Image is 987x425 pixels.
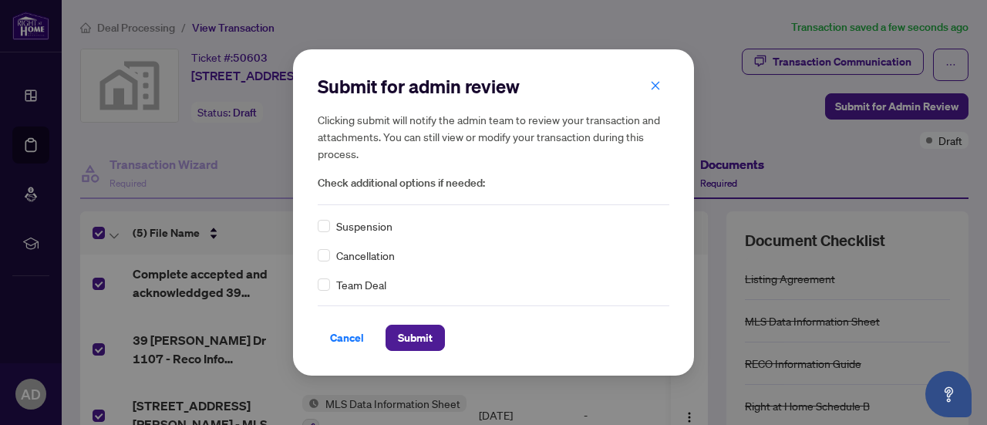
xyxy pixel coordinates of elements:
[336,218,392,234] span: Suspension
[336,276,386,293] span: Team Deal
[318,174,669,192] span: Check additional options if needed:
[336,247,395,264] span: Cancellation
[318,111,669,162] h5: Clicking submit will notify the admin team to review your transaction and attachments. You can st...
[925,371,972,417] button: Open asap
[330,325,364,350] span: Cancel
[318,325,376,351] button: Cancel
[386,325,445,351] button: Submit
[650,80,661,91] span: close
[398,325,433,350] span: Submit
[318,74,669,99] h2: Submit for admin review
